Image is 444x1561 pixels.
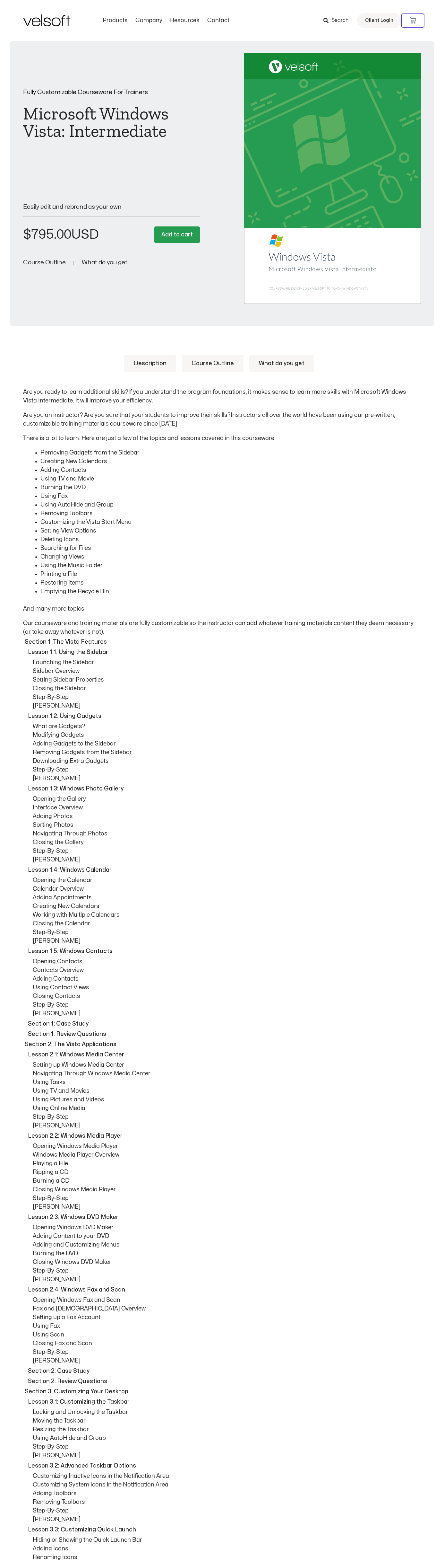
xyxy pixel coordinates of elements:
li: Creating New Calendars [40,457,421,466]
p: Setting up Windows Media Center [33,1061,421,1069]
p: Step-By-Step [33,693,421,701]
p: Burning the DVD [33,1249,421,1258]
li: Using Fax [40,492,421,500]
li: Emptying the Recycle Bin [40,587,421,596]
p: Lesson 3.3: Customizing Quick Launch [28,1525,419,1534]
p: Adding and Customizing Menus [33,1240,421,1249]
p: Using Fax [33,1322,421,1330]
p: Closing Fax and Scan [33,1339,421,1348]
a: CompanyMenu Toggle [132,17,166,24]
p: Navigating Through Windows Media Center [33,1069,421,1078]
p: Easily edit and rebrand as your own [23,204,200,210]
li: Customizing the Vista Start Menu [40,518,421,526]
bdi: 795.00 [23,228,71,241]
a: ContactMenu Toggle [203,17,233,24]
p: Are you ready to learn additional skills?If you understand the program foundations, it makes sens... [23,388,421,405]
p: Using Pictures and Videos [33,1095,421,1104]
p: Lesson 2.2: Windows Media Player [28,1132,419,1140]
p: Fax and [DEMOGRAPHIC_DATA] Overview [33,1304,421,1313]
p: Step-By-Step [33,1194,421,1203]
button: Add to cart [154,226,200,243]
p: Using Online Media [33,1104,421,1113]
p: Setting up a Fax Account [33,1313,421,1322]
p: Section 2: Case Study [28,1367,419,1375]
p: Lesson 2.1: Windows Media Center [28,1050,419,1059]
p: Step-By-Step [33,1506,421,1515]
p: Adding Content to your DVD [33,1232,421,1240]
li: Burning the DVD [40,483,421,492]
p: [PERSON_NAME] [33,774,421,783]
span: Search [331,16,349,25]
a: What do you get [82,260,127,266]
p: Opening the Gallery [33,795,421,803]
li: Restoring Items [40,578,421,587]
p: And many more topics. [23,604,421,613]
p: Lesson 1.1: Using the Sidebar [28,648,419,657]
li: Using TV and Movie [40,474,421,483]
p: Moving the Taskbar [33,1416,421,1425]
img: Velsoft Training Materials [23,14,70,26]
p: [PERSON_NAME] [33,1009,421,1018]
p: Section 2: Review Questions [28,1377,419,1386]
p: Calendar Overview [33,885,421,893]
p: Using Contact Views [33,983,421,992]
p: Working with Multiple Calendars [33,911,421,919]
p: Step-By-Step [33,1442,421,1451]
p: Closing Windows DVD Maker [33,1258,421,1266]
p: Contacts Overview [33,966,421,975]
li: Changing Views [40,552,421,561]
p: Step-By-Step [33,928,421,937]
li: Removing Gadgets from the Sidebar [40,448,421,457]
p: Sidebar Overview [33,667,421,675]
p: Using TV and Movies [33,1087,421,1095]
p: Customizing Inactive Icons in the Notification Area [33,1472,421,1480]
li: Using the Music Folder [40,561,421,570]
p: Navigating Through Photos [33,829,421,838]
p: Fully Customizable Courseware For Trainers [23,89,200,95]
p: Step-By-Step [33,1266,421,1275]
p: Section 1: Case Study [28,1019,419,1028]
p: Lesson 1.5: Windows Contacts [28,947,419,956]
p: Lesson 1.2: Using Gadgets [28,712,419,720]
a: ResourcesMenu Toggle [166,17,203,24]
p: Removing Toolbars [33,1498,421,1506]
p: Our courseware and training materials are fully customizable so the instructor can add whatever t... [23,619,421,636]
li: Removing Toolbars [40,509,421,518]
p: [PERSON_NAME] [33,1515,421,1524]
a: Description [124,355,176,372]
p: Closing Contacts [33,992,421,1001]
p: Section 1: The Vista Features [25,638,419,646]
p: Lesson 3.2: Advanced Taskbar Options [28,1461,419,1470]
p: Section 2: The Vista Applications [25,1040,419,1049]
p: Adding Photos [33,812,421,821]
p: Creating New Calendars [33,902,421,911]
li: Adding Contacts [40,466,421,474]
p: Adding Icons [33,1544,421,1553]
p: Opening Windows DVD Maker [33,1223,421,1232]
p: Launching the Sidebar [33,658,421,667]
p: Windows Media Player Overview [33,1151,421,1159]
p: Step-By-Step [33,1001,421,1009]
p: Closing the Sidebar [33,684,421,693]
p: Closing the Calendar [33,919,421,928]
li: Printing a File [40,570,421,578]
p: Interface Overview [33,803,421,812]
p: Opening Contacts [33,957,421,966]
span: Client Login [365,16,393,25]
p: Adding Appointments [33,893,421,902]
p: Resizing the Taskbar [33,1425,421,1434]
p: [PERSON_NAME] [33,1203,421,1211]
p: Step-By-Step [33,1113,421,1121]
p: What are Gadgets? [33,722,421,731]
p: [PERSON_NAME] [33,1356,421,1365]
p: Using AutoHide and Group [33,1434,421,1442]
p: Closing Windows Media Player [33,1185,421,1194]
nav: Menu [99,17,233,24]
img: Second Product Image [244,53,421,304]
p: Hiding or Showing the Quick Launch Bar [33,1536,421,1544]
p: [PERSON_NAME] [33,1275,421,1284]
p: Lesson 2.3: Windows DVD Maker [28,1213,419,1221]
p: Using Tasks [33,1078,421,1087]
p: Step-By-Step [33,765,421,774]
